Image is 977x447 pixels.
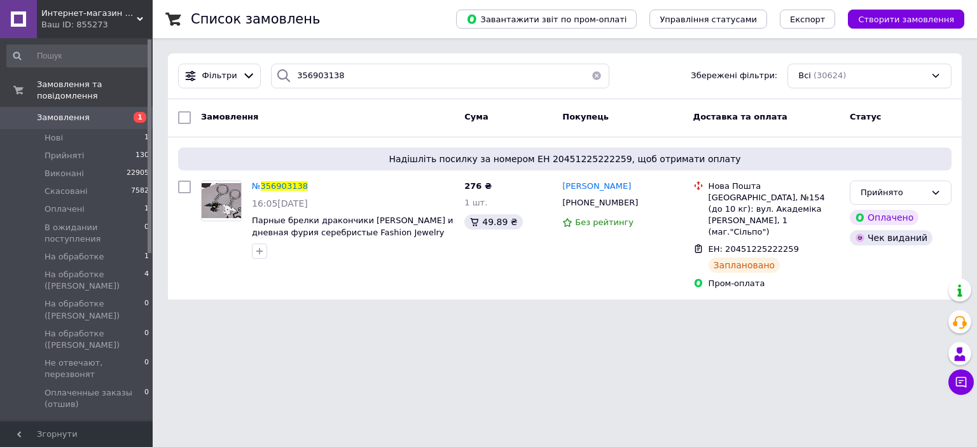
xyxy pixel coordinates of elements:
[709,181,840,192] div: Нова Пошта
[144,357,149,380] span: 0
[45,222,144,245] span: В ожидании поступления
[850,112,882,121] span: Статус
[464,181,492,191] span: 276 ₴
[660,15,757,24] span: Управління статусами
[252,198,308,209] span: 16:05[DATE]
[861,186,925,200] div: Прийнято
[45,328,144,351] span: На обработке ([PERSON_NAME])
[252,216,454,249] a: Парные брелки дракончики [PERSON_NAME] и дневная фурия серебристые Fashion Jewelry (II) 32938
[41,19,153,31] div: Ваш ID: 855273
[464,112,488,121] span: Cума
[456,10,637,29] button: Завантажити звіт по пром-оплаті
[37,79,153,102] span: Замовлення та повідомлення
[850,210,918,225] div: Оплачено
[202,70,237,82] span: Фільтри
[45,269,144,292] span: На обработке ([PERSON_NAME])
[709,244,799,254] span: ЕН: 20451225222259
[814,71,847,80] span: (30624)
[780,10,836,29] button: Експорт
[134,112,146,123] span: 1
[584,64,609,88] button: Очистить
[464,198,487,207] span: 1 шт.
[252,181,308,191] a: №356903138
[252,181,261,191] span: №
[144,203,149,215] span: 1
[144,298,149,321] span: 0
[709,278,840,289] div: Пром-оплата
[45,387,144,410] span: Оплаченные заказы (отшив)
[45,186,88,197] span: Скасовані
[45,150,84,162] span: Прийняті
[45,132,63,144] span: Нові
[858,15,954,24] span: Створити замовлення
[144,387,149,410] span: 0
[45,298,144,321] span: На обработке ([PERSON_NAME])
[201,112,258,121] span: Замовлення
[562,198,638,207] span: [PHONE_NUMBER]
[790,15,826,24] span: Експорт
[466,13,627,25] span: Завантажити звіт по пром-оплаті
[798,70,811,82] span: Всі
[45,357,144,380] span: Не отвечают, перезвонят
[144,132,149,144] span: 1
[191,11,320,27] h1: Список замовлень
[41,8,137,19] span: Интернет-магазин "Korni"
[271,64,609,88] input: Пошук за номером замовлення, ПІБ покупця, номером телефону, Email, номером накладної
[948,369,974,395] button: Чат з покупцем
[575,217,634,227] span: Без рейтингу
[45,168,84,179] span: Виконані
[135,150,149,162] span: 130
[261,181,308,191] span: 356903138
[709,192,840,238] div: [GEOGRAPHIC_DATA], №154 (до 10 кг): вул. Академіка [PERSON_NAME], 1 (маг."Сільпо")
[131,186,149,197] span: 7582
[691,70,777,82] span: Збережені фільтри:
[144,222,149,245] span: 0
[464,214,522,230] div: 49.89 ₴
[850,230,932,245] div: Чек виданий
[6,45,150,67] input: Пошук
[562,181,631,193] a: [PERSON_NAME]
[45,203,85,215] span: Оплачені
[201,181,242,221] a: Фото товару
[37,112,90,123] span: Замовлення
[709,258,780,273] div: Заплановано
[144,328,149,351] span: 0
[45,251,104,263] span: На обработке
[144,269,149,292] span: 4
[183,153,946,165] span: Надішліть посилку за номером ЕН 20451225222259, щоб отримати оплату
[848,10,964,29] button: Створити замовлення
[649,10,767,29] button: Управління статусами
[835,14,964,24] a: Створити замовлення
[202,183,241,219] img: Фото товару
[562,112,609,121] span: Покупець
[144,251,149,263] span: 1
[562,181,631,191] span: [PERSON_NAME]
[127,168,149,179] span: 22905
[693,112,787,121] span: Доставка та оплата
